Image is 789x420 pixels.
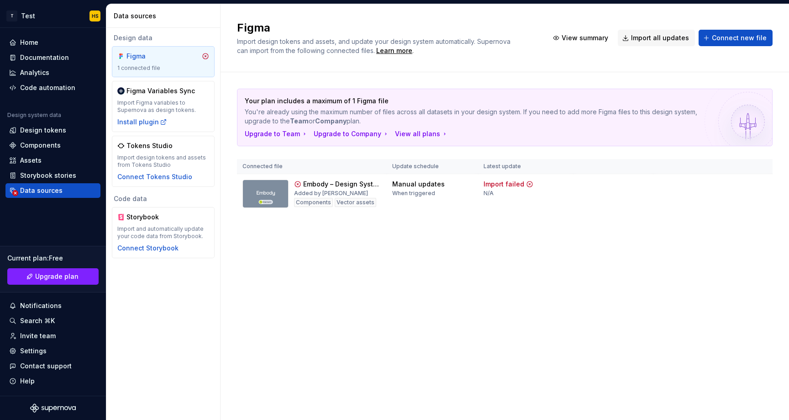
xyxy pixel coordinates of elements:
[92,12,99,20] div: HS
[375,48,414,54] span: .
[237,37,512,54] span: Import design tokens and assets, and update your design system automatically. Supernova can impor...
[117,244,179,253] button: Connect Storybook
[117,225,209,240] div: Import and automatically update your code data from Storybook.
[30,404,76,413] svg: Supernova Logo
[392,190,435,197] div: When triggered
[237,159,387,174] th: Connected file
[335,198,376,207] div: Vector assets
[117,172,192,181] button: Connect Tokens Studio
[376,46,412,55] a: Learn more
[5,168,100,183] a: Storybook stories
[117,99,209,114] div: Import Figma variables to Supernova as design tokens.
[5,374,100,388] button: Help
[126,52,170,61] div: Figma
[112,46,215,77] a: Figma1 connected file
[20,38,38,47] div: Home
[290,117,309,125] b: Team
[712,33,767,43] span: Connect new file
[112,33,215,43] div: Design data
[5,329,100,343] a: Invite team
[245,107,701,126] p: You're already using the maximum number of files across all datasets in your design system. If yo...
[20,156,42,165] div: Assets
[117,154,209,169] div: Import design tokens and assets from Tokens Studio
[699,30,773,46] button: Connect new file
[112,194,215,203] div: Code data
[5,183,100,198] a: Data sources
[20,331,56,340] div: Invite team
[5,138,100,153] a: Components
[618,30,695,46] button: Import all updates
[126,213,170,222] div: Storybook
[5,123,100,138] a: Design tokens
[294,198,333,207] div: Components
[117,64,209,72] div: 1 connected file
[20,346,47,356] div: Settings
[245,96,701,106] p: Your plan includes a maximum of 1 Figma file
[5,35,100,50] a: Home
[20,141,61,150] div: Components
[2,6,104,26] button: TTestHS
[395,129,448,138] button: View all plans
[314,129,389,138] button: Upgrade to Company
[548,30,614,46] button: View summary
[315,117,347,125] b: Company
[245,129,308,138] button: Upgrade to Team
[5,153,100,168] a: Assets
[126,86,195,96] div: Figma Variables Sync
[20,316,55,325] div: Search ⌘K
[392,180,445,189] div: Manual updates
[20,186,63,195] div: Data sources
[20,83,75,92] div: Code automation
[112,136,215,187] a: Tokens StudioImport design tokens and assets from Tokens StudioConnect Tokens Studio
[20,362,72,371] div: Contact support
[20,301,62,310] div: Notifications
[484,180,524,189] div: Import failed
[7,254,99,263] div: Current plan : Free
[117,117,167,127] button: Install plugin
[5,344,100,358] a: Settings
[237,21,537,35] h2: Figma
[21,11,35,21] div: Test
[114,11,216,21] div: Data sources
[478,159,573,174] th: Latest update
[706,181,746,188] span: View summary
[35,272,79,281] span: Upgrade plan
[694,178,751,191] button: View summary
[303,180,381,189] div: Embody – Design System (Copy)
[631,33,689,43] span: Import all updates
[112,207,215,258] a: StorybookImport and automatically update your code data from Storybook.Connect Storybook
[20,53,69,62] div: Documentation
[5,298,100,313] button: Notifications
[20,171,76,180] div: Storybook stories
[126,141,173,150] div: Tokens Studio
[705,195,747,202] div: Import updates
[5,359,100,373] button: Contact support
[20,377,35,386] div: Help
[20,126,66,135] div: Design tokens
[562,33,608,43] span: View summary
[387,159,478,174] th: Update schedule
[294,190,368,197] div: Added by [PERSON_NAME]
[484,190,494,197] div: N/A
[112,81,215,132] a: Figma Variables SyncImport Figma variables to Supernova as design tokens.Install plugin
[7,112,61,119] div: Design system data
[7,268,99,285] a: Upgrade plan
[694,192,751,205] button: Import updates
[5,314,100,328] button: Search ⌘K
[6,11,17,21] div: T
[5,50,100,65] a: Documentation
[20,68,49,77] div: Analytics
[5,80,100,95] a: Code automation
[5,65,100,80] a: Analytics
